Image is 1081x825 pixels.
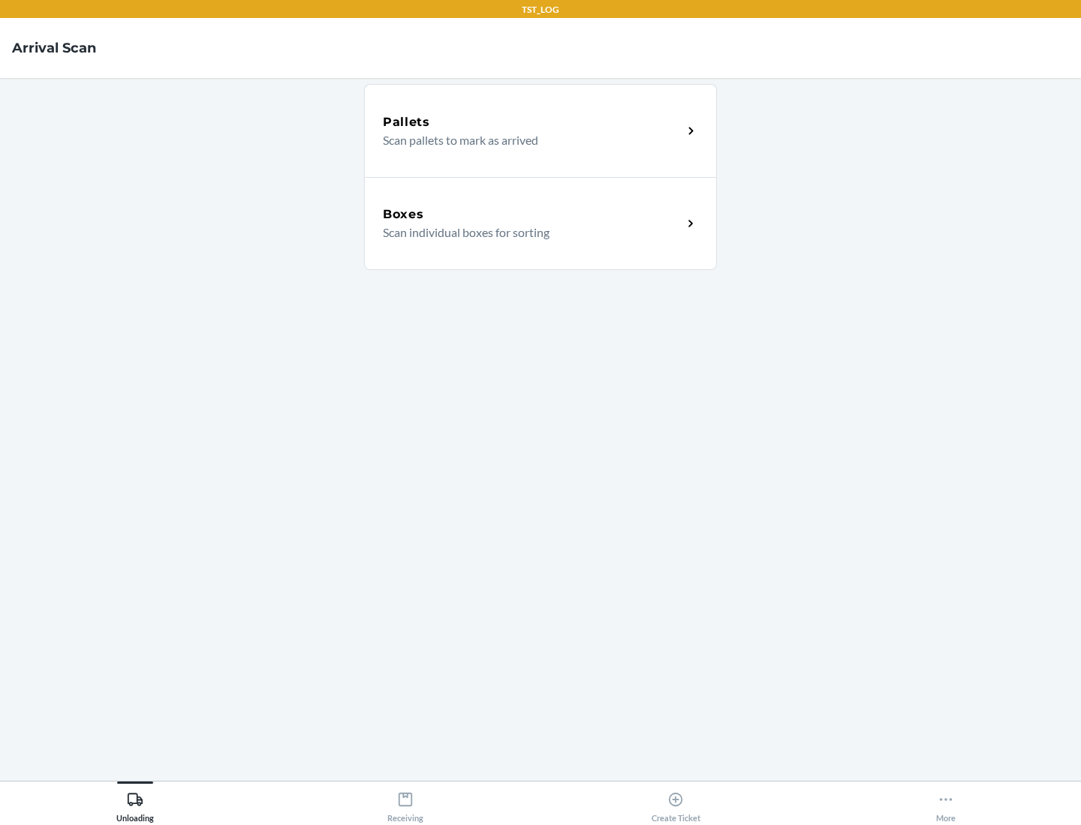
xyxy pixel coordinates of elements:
a: PalletsScan pallets to mark as arrived [364,84,717,177]
p: Scan pallets to mark as arrived [383,131,670,149]
div: More [936,785,956,823]
button: More [811,781,1081,823]
a: BoxesScan individual boxes for sorting [364,177,717,270]
p: Scan individual boxes for sorting [383,223,670,241]
div: Receiving [387,785,423,823]
div: Unloading [116,785,154,823]
button: Create Ticket [540,781,811,823]
div: Create Ticket [652,785,700,823]
h5: Pallets [383,113,430,131]
h4: Arrival Scan [12,38,96,58]
h5: Boxes [383,205,424,223]
p: TST_LOG [522,3,559,16]
button: Receiving [270,781,540,823]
